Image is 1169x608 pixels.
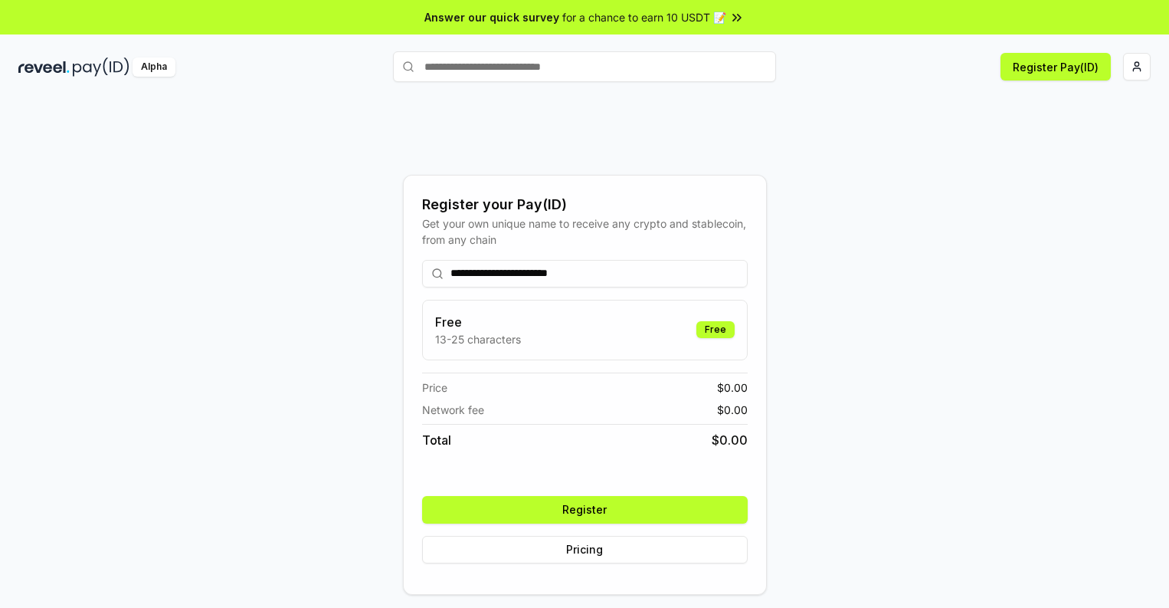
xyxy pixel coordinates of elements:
[1000,53,1111,81] button: Register Pay(ID)
[133,58,175,77] div: Alpha
[696,321,735,338] div: Free
[435,313,521,331] h3: Free
[717,380,748,396] span: $ 0.00
[422,431,451,449] span: Total
[422,536,748,564] button: Pricing
[422,402,484,418] span: Network fee
[422,215,748,248] div: Get your own unique name to receive any crypto and stablecoin, from any chain
[717,402,748,418] span: $ 0.00
[422,380,447,396] span: Price
[562,9,726,25] span: for a chance to earn 10 USDT 📝
[73,58,129,77] img: pay_id
[422,194,748,215] div: Register your Pay(ID)
[424,9,559,25] span: Answer our quick survey
[18,58,70,77] img: reveel_dark
[712,431,748,449] span: $ 0.00
[435,331,521,347] p: 13-25 characters
[422,496,748,524] button: Register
